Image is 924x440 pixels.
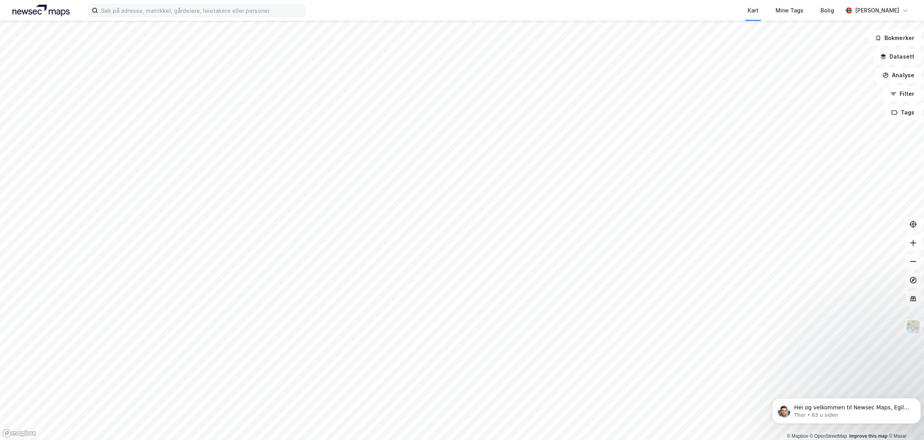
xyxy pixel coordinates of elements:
[855,6,899,15] div: [PERSON_NAME]
[869,30,921,46] button: Bokmerker
[849,433,888,439] a: Improve this map
[2,429,36,438] a: Mapbox homepage
[874,49,921,64] button: Datasett
[885,105,921,120] button: Tags
[776,6,803,15] div: Mine Tags
[98,5,305,16] input: Søk på adresse, matrikkel, gårdeiere, leietakere eller personer
[769,382,924,436] iframe: Intercom notifications melding
[748,6,759,15] div: Kart
[12,5,70,16] img: logo.a4113a55bc3d86da70a041830d287a7e.svg
[876,68,921,83] button: Analyse
[906,319,921,334] img: Z
[787,433,808,439] a: Mapbox
[884,86,921,102] button: Filter
[821,6,834,15] div: Bolig
[810,433,847,439] a: OpenStreetMap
